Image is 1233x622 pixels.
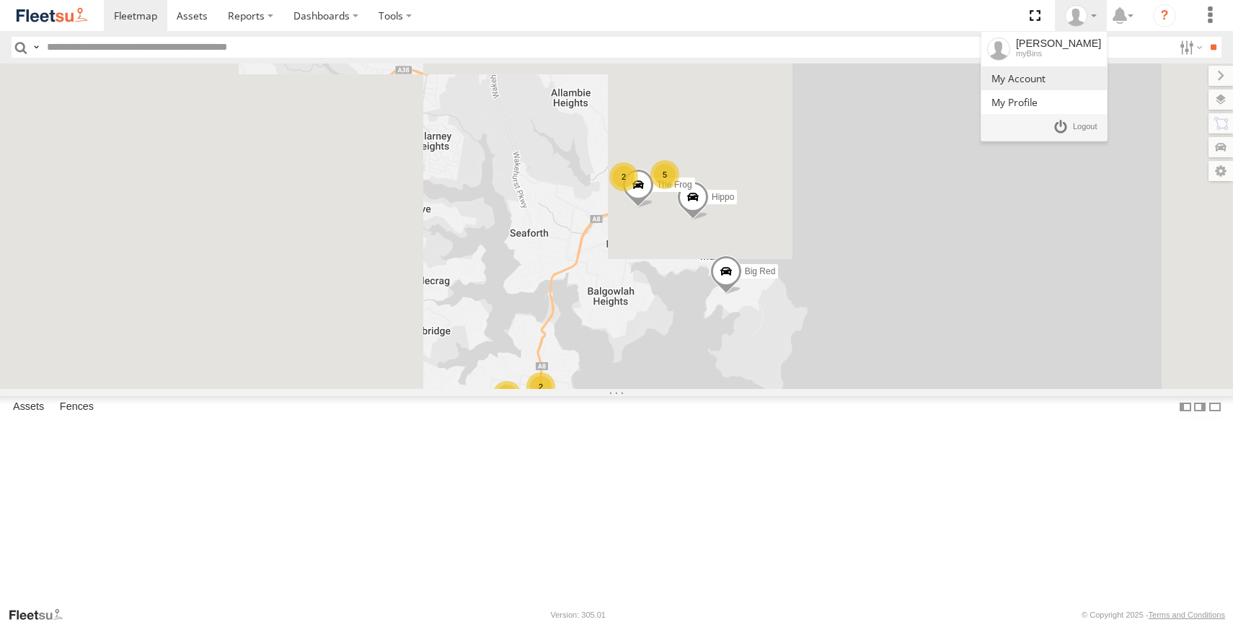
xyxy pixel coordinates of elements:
[1208,396,1222,417] label: Hide Summary Table
[1016,49,1101,58] div: myBins
[53,397,101,417] label: Fences
[745,266,776,276] span: Big Red
[1208,161,1233,181] label: Map Settings
[6,397,51,417] label: Assets
[551,610,606,619] div: Version: 305.01
[609,162,638,191] div: 2
[492,381,521,410] div: 2
[1193,396,1207,417] label: Dock Summary Table to the Right
[526,372,555,401] div: 2
[650,160,679,189] div: 5
[14,6,89,25] img: fleetsu-logo-horizontal.svg
[1174,37,1205,58] label: Search Filter Options
[1149,610,1225,619] a: Terms and Conditions
[712,192,734,202] span: Hippo
[1060,5,1102,27] div: Katy Horvath
[8,608,74,622] a: Visit our Website
[1016,38,1101,49] div: [PERSON_NAME]
[1153,4,1176,27] i: ?
[657,180,692,190] span: The Frog
[30,37,42,58] label: Search Query
[1082,610,1225,619] div: © Copyright 2025 -
[1178,396,1193,417] label: Dock Summary Table to the Left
